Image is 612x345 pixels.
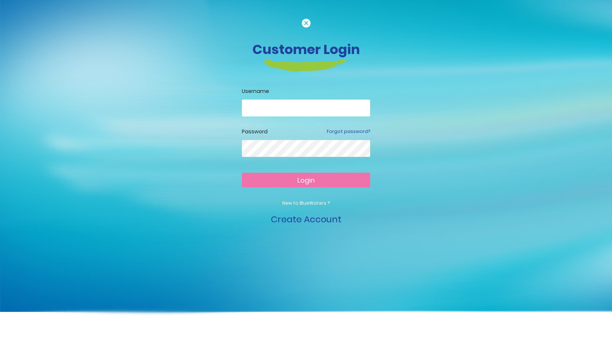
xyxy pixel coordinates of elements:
[302,19,311,28] img: cancel
[327,128,370,135] a: Forgot password?
[102,42,510,57] h3: Customer Login
[271,213,341,225] a: Create Account
[264,59,348,72] img: login-heading-border.png
[297,176,315,185] span: Login
[242,87,370,95] label: Username
[242,200,370,206] p: New to BlueWaters ?
[242,128,268,136] label: Password
[242,173,370,187] button: Login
